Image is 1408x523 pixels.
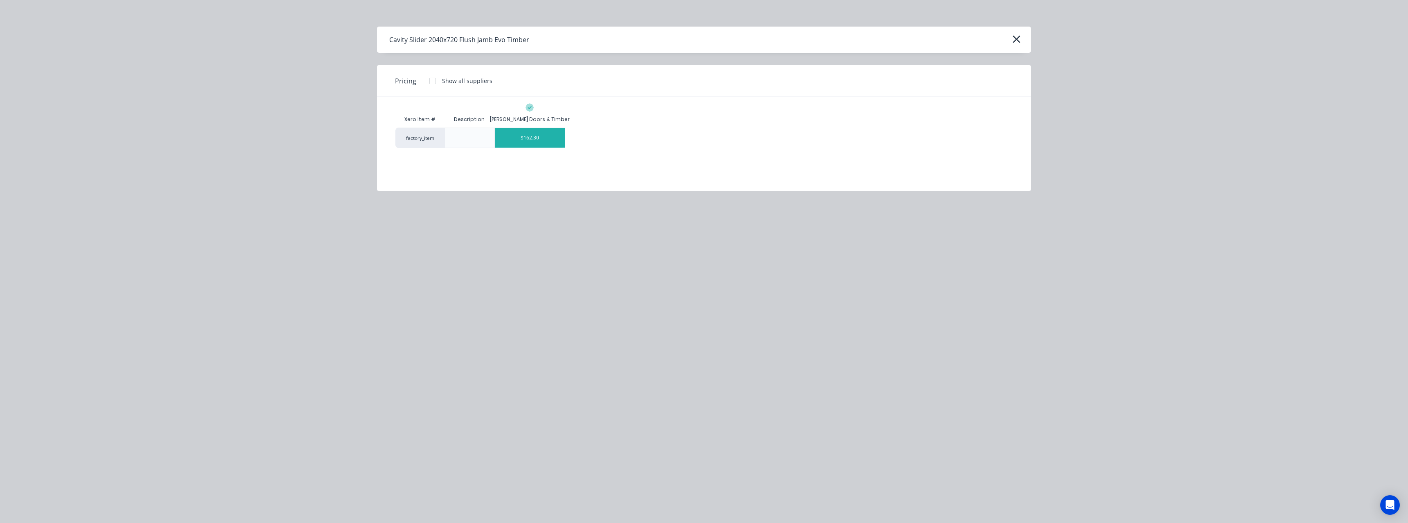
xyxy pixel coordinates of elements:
[389,35,529,45] div: Cavity Slider 2040x720 Flush Jamb Evo Timber
[1380,495,1400,515] div: Open Intercom Messenger
[447,109,491,130] div: Description
[395,128,445,148] div: factory_item
[442,76,492,85] div: Show all suppliers
[490,116,570,123] div: [PERSON_NAME] Doors & Timber
[395,111,445,128] div: Xero Item #
[495,128,565,148] div: $162.30
[395,76,416,86] span: Pricing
